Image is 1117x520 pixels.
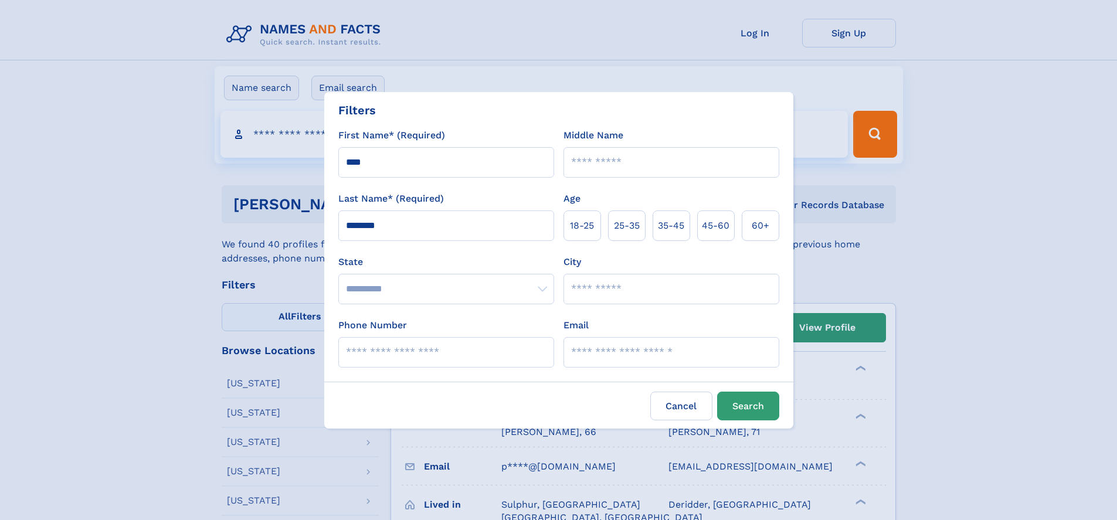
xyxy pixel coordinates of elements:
[563,255,581,269] label: City
[614,219,640,233] span: 25‑35
[338,255,554,269] label: State
[338,318,407,332] label: Phone Number
[563,318,589,332] label: Email
[563,128,623,142] label: Middle Name
[752,219,769,233] span: 60+
[338,101,376,119] div: Filters
[563,192,580,206] label: Age
[658,219,684,233] span: 35‑45
[717,392,779,420] button: Search
[702,219,729,233] span: 45‑60
[338,128,445,142] label: First Name* (Required)
[338,192,444,206] label: Last Name* (Required)
[570,219,594,233] span: 18‑25
[650,392,712,420] label: Cancel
